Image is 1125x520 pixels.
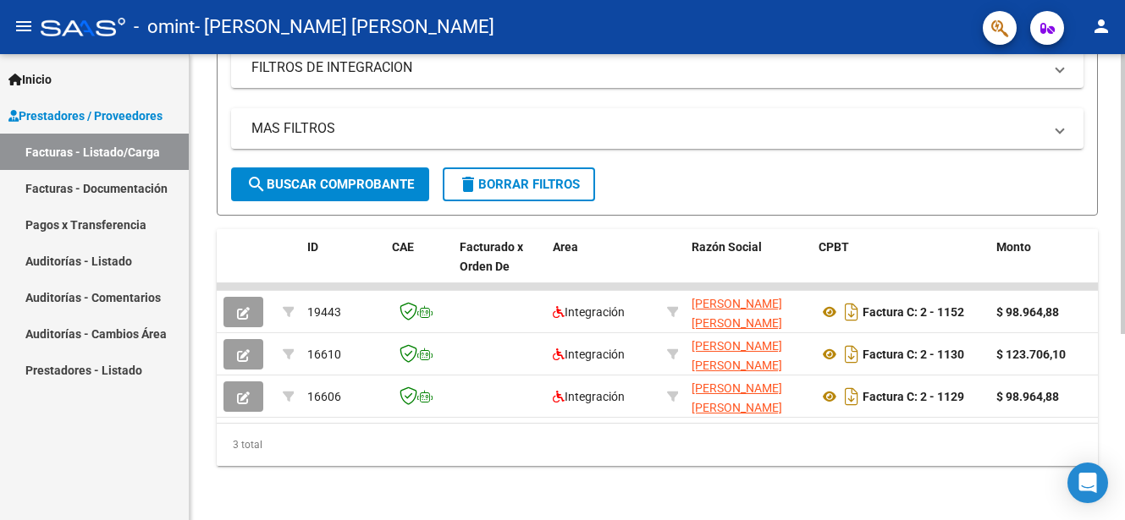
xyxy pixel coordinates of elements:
[996,240,1031,254] span: Monto
[1067,463,1108,503] div: Open Intercom Messenger
[841,298,863,326] i: Descargar documento
[231,167,429,201] button: Buscar Comprobante
[692,240,762,254] span: Razón Social
[251,119,1043,138] mat-panel-title: MAS FILTROS
[458,177,580,192] span: Borrar Filtros
[996,348,1066,361] strong: $ 123.706,10
[841,383,863,410] i: Descargar documento
[553,240,578,254] span: Area
[301,229,385,304] datatable-header-cell: ID
[996,305,1059,319] strong: $ 98.964,88
[392,240,414,254] span: CAE
[460,240,523,273] span: Facturado x Orden De
[990,229,1091,304] datatable-header-cell: Monto
[8,70,52,89] span: Inicio
[553,348,625,361] span: Integración
[692,339,782,372] span: [PERSON_NAME] [PERSON_NAME]
[246,177,414,192] span: Buscar Comprobante
[307,348,341,361] span: 16610
[231,108,1084,149] mat-expansion-panel-header: MAS FILTROS
[453,229,546,304] datatable-header-cell: Facturado x Orden De
[217,424,1098,466] div: 3 total
[692,379,805,414] div: 27249404468
[385,229,453,304] datatable-header-cell: CAE
[458,174,478,194] mat-icon: delete
[692,297,782,330] span: [PERSON_NAME] [PERSON_NAME]
[819,240,849,254] span: CPBT
[685,229,812,304] datatable-header-cell: Razón Social
[812,229,990,304] datatable-header-cell: CPBT
[1091,16,1111,36] mat-icon: person
[134,8,195,46] span: - omint
[841,341,863,368] i: Descargar documento
[8,107,163,125] span: Prestadores / Proveedores
[692,381,782,414] span: [PERSON_NAME] [PERSON_NAME]
[251,58,1043,77] mat-panel-title: FILTROS DE INTEGRACION
[307,390,341,403] span: 16606
[546,229,660,304] datatable-header-cell: Area
[246,174,267,194] mat-icon: search
[307,305,341,319] span: 19443
[863,305,964,319] strong: Factura C: 2 - 1152
[996,390,1059,403] strong: $ 98.964,88
[692,294,805,330] div: 27249404468
[195,8,494,46] span: - [PERSON_NAME] [PERSON_NAME]
[553,305,625,319] span: Integración
[863,390,964,403] strong: Factura C: 2 - 1129
[307,240,318,254] span: ID
[553,390,625,403] span: Integración
[14,16,34,36] mat-icon: menu
[443,167,595,201] button: Borrar Filtros
[231,47,1084,88] mat-expansion-panel-header: FILTROS DE INTEGRACION
[863,348,964,361] strong: Factura C: 2 - 1130
[692,337,805,372] div: 27249404468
